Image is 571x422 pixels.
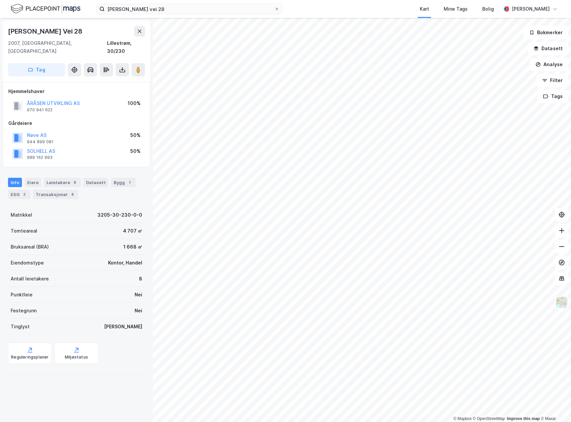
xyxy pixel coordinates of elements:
div: 8 [139,275,142,283]
a: OpenStreetMap [473,416,505,421]
img: logo.f888ab2527a4732fd821a326f86c7f29.svg [11,3,80,15]
div: 2007, [GEOGRAPHIC_DATA], [GEOGRAPHIC_DATA] [8,39,107,55]
div: Kontor, Handel [108,259,142,267]
div: Transaksjoner [33,190,78,199]
div: 970 941 622 [27,107,53,113]
div: ESG [8,190,30,199]
a: Improve this map [507,416,540,421]
div: Eiendomstype [11,259,44,267]
div: 8 [71,179,78,186]
button: Bokmerker [523,26,568,39]
div: [PERSON_NAME] [104,323,142,331]
div: Datasett [83,178,108,187]
div: 8 [69,191,76,198]
div: Nei [135,307,142,315]
div: Lillestrøm, 30/230 [107,39,145,55]
div: Nei [135,291,142,299]
div: 2 [21,191,28,198]
div: [PERSON_NAME] Vei 28 [8,26,84,37]
div: Tinglyst [11,323,30,331]
div: Antall leietakere [11,275,49,283]
div: Kontrollprogram for chat [538,390,571,422]
div: 4 707 ㎡ [123,227,142,235]
div: 1 [126,179,133,186]
div: Punktleie [11,291,33,299]
div: 50% [130,147,141,155]
div: Leietakere [44,178,81,187]
div: Gårdeiere [8,119,145,127]
button: Tags [537,90,568,103]
div: Tomteareal [11,227,37,235]
input: Søk på adresse, matrikkel, gårdeiere, leietakere eller personer [105,4,274,14]
div: Matrikkel [11,211,32,219]
iframe: Chat Widget [538,390,571,422]
div: Bolig [482,5,494,13]
div: 944 899 081 [27,139,54,145]
div: Miljøstatus [65,355,88,360]
div: 989 162 993 [27,155,53,160]
button: Analyse [530,58,568,71]
div: 1 668 ㎡ [123,243,142,251]
div: 50% [130,131,141,139]
div: Mine Tags [444,5,468,13]
img: Z [555,296,568,309]
div: Bygg [111,178,136,187]
div: Eiere [25,178,41,187]
div: Hjemmelshaver [8,87,145,95]
a: Mapbox [453,416,472,421]
div: 3205-30-230-0-0 [97,211,142,219]
div: Reguleringsplaner [11,355,49,360]
div: [PERSON_NAME] [512,5,550,13]
div: Bruksareal (BRA) [11,243,49,251]
div: 100% [128,99,141,107]
div: Info [8,178,22,187]
button: Datasett [528,42,568,55]
button: Filter [536,74,568,87]
button: Tag [8,63,65,76]
div: Festegrunn [11,307,37,315]
div: Kart [420,5,429,13]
